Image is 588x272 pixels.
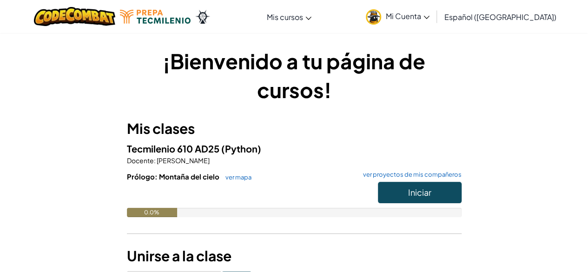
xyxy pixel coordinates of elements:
[34,7,115,26] img: Logotipo de CodeCombat
[363,171,462,178] font: ver proyectos de mis compañeros
[127,156,154,165] font: Docente
[366,9,381,25] img: avatar
[127,247,231,265] font: Unirse a la clase
[361,2,434,31] a: Mi Cuenta
[127,143,219,154] font: Tecmilenio 610 AD25
[378,182,462,203] button: Iniciar
[127,119,195,137] font: Mis clases
[154,156,156,165] font: :
[157,156,210,165] font: [PERSON_NAME]
[440,4,561,29] a: Español ([GEOGRAPHIC_DATA])
[221,143,261,154] font: (Python)
[408,187,431,198] font: Iniciar
[120,10,191,24] img: Logotipo de Tecmilenio
[262,4,316,29] a: Mis cursos
[163,48,425,103] font: ¡Bienvenido a tu página de cursos!
[225,173,251,181] font: ver mapa
[386,11,421,21] font: Mi Cuenta
[195,10,210,24] img: Ozaria
[267,12,303,22] font: Mis cursos
[127,172,219,181] font: Prólogo: Montaña del cielo
[444,12,556,22] font: Español ([GEOGRAPHIC_DATA])
[144,209,159,216] font: 0.0%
